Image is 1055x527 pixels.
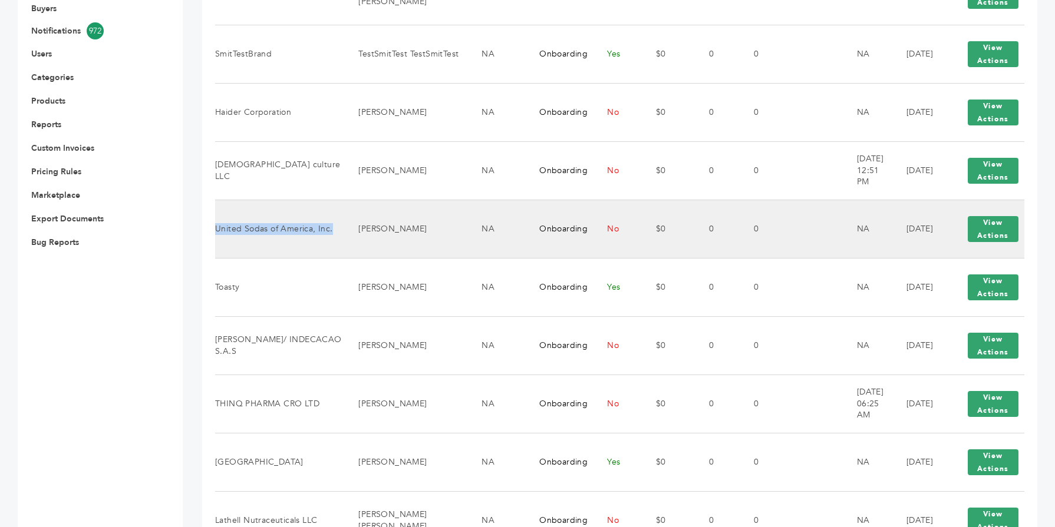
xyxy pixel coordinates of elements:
td: 0 [694,25,739,83]
td: [DATE] [892,200,947,258]
button: View Actions [968,449,1018,475]
td: NA [467,83,525,141]
td: No [592,374,641,433]
td: SmitTestBrand [215,25,344,83]
a: Bug Reports [31,237,79,248]
a: Categories [31,72,74,83]
td: [DATE] [892,83,947,141]
td: $0 [641,316,695,374]
td: NA [842,258,892,316]
td: NA [467,258,525,316]
td: [DATE] [892,141,947,200]
td: 0 [739,83,792,141]
td: 0 [739,374,792,433]
td: No [592,141,641,200]
td: Onboarding [525,433,592,491]
a: Reports [31,119,61,130]
td: [DATE] 06:25 AM [842,374,892,433]
td: $0 [641,25,695,83]
td: [PERSON_NAME] [344,141,467,200]
td: [PERSON_NAME] [344,200,467,258]
td: Yes [592,258,641,316]
td: NA [467,25,525,83]
button: View Actions [968,100,1018,125]
td: 0 [694,83,739,141]
td: $0 [641,83,695,141]
td: 0 [739,141,792,200]
td: NA [467,433,525,491]
td: [DATE] [892,258,947,316]
button: View Actions [968,216,1018,242]
td: [DEMOGRAPHIC_DATA] culture LLC [215,141,344,200]
td: 0 [694,258,739,316]
td: NA [467,316,525,374]
td: 0 [739,316,792,374]
td: United Sodas of America, Inc. [215,200,344,258]
td: Onboarding [525,200,592,258]
td: Onboarding [525,258,592,316]
td: Onboarding [525,374,592,433]
button: View Actions [968,158,1018,184]
a: Buyers [31,3,57,14]
td: $0 [641,141,695,200]
td: [PERSON_NAME] [344,433,467,491]
td: [DATE] [892,433,947,491]
a: Products [31,95,65,107]
a: Notifications972 [31,22,151,39]
td: 0 [694,200,739,258]
td: $0 [641,258,695,316]
td: [PERSON_NAME] [344,316,467,374]
td: [PERSON_NAME] [344,83,467,141]
td: Yes [592,433,641,491]
a: Pricing Rules [31,166,81,177]
td: [DATE] [892,316,947,374]
td: [DATE] 12:51 PM [842,141,892,200]
td: 0 [739,433,792,491]
span: 972 [87,22,104,39]
button: View Actions [968,274,1018,300]
td: NA [467,374,525,433]
td: THINQ PHARMA CRO LTD [215,374,344,433]
button: View Actions [968,333,1018,359]
a: Marketplace [31,190,80,201]
td: [DATE] [892,374,947,433]
td: Onboarding [525,141,592,200]
td: Toasty [215,258,344,316]
td: $0 [641,433,695,491]
td: Onboarding [525,83,592,141]
td: Haider Corporation [215,83,344,141]
td: [PERSON_NAME] [344,374,467,433]
td: No [592,83,641,141]
td: Onboarding [525,316,592,374]
td: No [592,200,641,258]
td: Onboarding [525,25,592,83]
td: No [592,316,641,374]
td: 0 [739,25,792,83]
td: [GEOGRAPHIC_DATA] [215,433,344,491]
td: NA [842,200,892,258]
a: Export Documents [31,213,104,224]
td: TestSmitTest TestSmitTest [344,25,467,83]
td: 0 [694,433,739,491]
td: [PERSON_NAME] [344,258,467,316]
td: NA [842,25,892,83]
td: 0 [739,258,792,316]
td: [PERSON_NAME]/ INDECACAO S.A.S [215,316,344,374]
td: [DATE] [892,25,947,83]
td: 0 [694,141,739,200]
td: NA [842,433,892,491]
td: 0 [694,316,739,374]
td: NA [842,83,892,141]
td: 0 [694,374,739,433]
td: $0 [641,200,695,258]
td: Yes [592,25,641,83]
a: Custom Invoices [31,142,94,154]
button: View Actions [968,391,1018,417]
td: 0 [739,200,792,258]
a: Users [31,48,52,59]
td: $0 [641,374,695,433]
button: View Actions [968,41,1018,67]
td: NA [842,316,892,374]
td: NA [467,141,525,200]
td: NA [467,200,525,258]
